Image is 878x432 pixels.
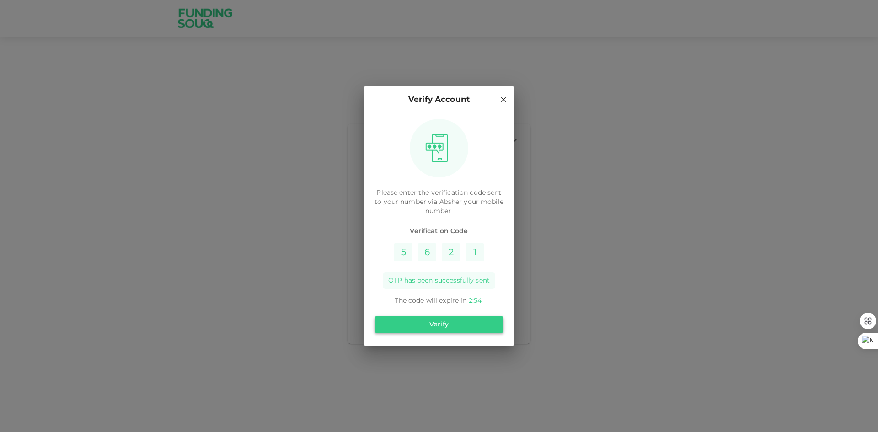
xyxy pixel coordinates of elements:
[418,243,436,261] input: Please enter OTP character 2
[394,243,412,261] input: Please enter OTP character 1
[469,298,482,304] span: 2 : 54
[388,276,490,285] span: OTP has been successfully sent
[375,316,503,333] button: Verify
[395,298,466,304] span: The code will expire in
[422,133,451,163] img: otpImage
[425,199,503,214] span: your mobile number
[375,188,503,216] p: Please enter the verification code sent to your number via Absher
[408,94,470,106] p: Verify Account
[442,243,460,261] input: Please enter OTP character 3
[466,243,484,261] input: Please enter OTP character 4
[375,227,503,236] span: Verification Code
